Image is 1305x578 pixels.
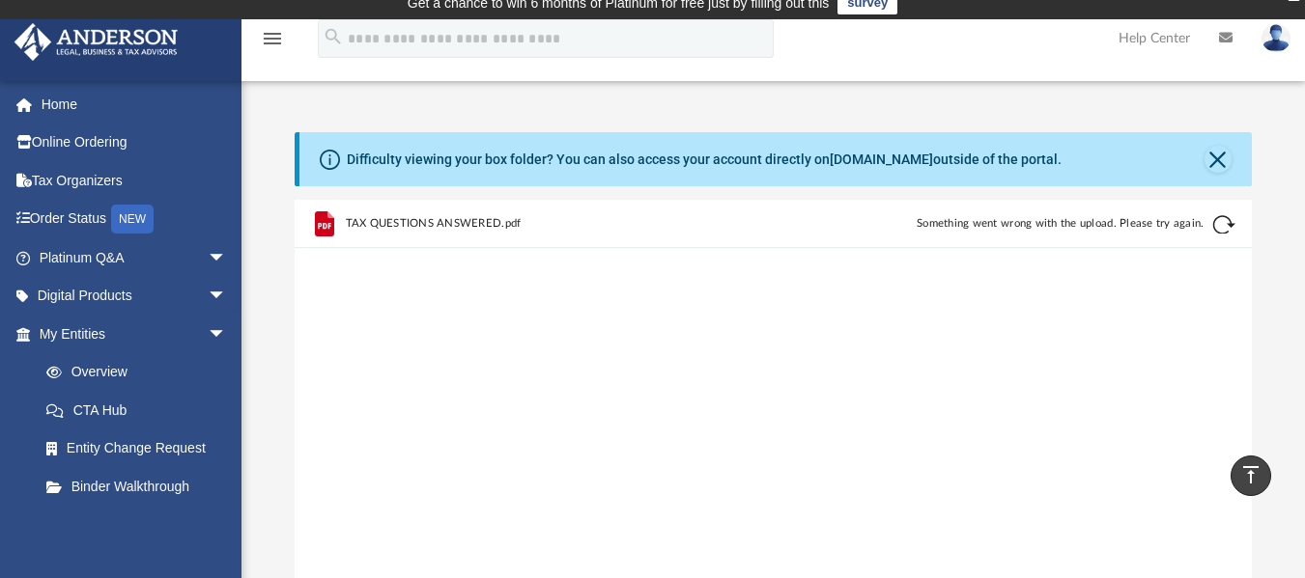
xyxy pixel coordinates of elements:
[27,353,256,392] a: Overview
[14,238,256,277] a: Platinum Q&Aarrow_drop_down
[9,23,184,61] img: Anderson Advisors Platinum Portal
[14,161,256,200] a: Tax Organizers
[14,277,256,316] a: Digital Productsarrow_drop_down
[1262,24,1291,52] img: User Pic
[208,315,246,354] span: arrow_drop_down
[261,37,284,50] a: menu
[758,215,1205,233] div: Something went wrong with the upload. Please try again.
[27,506,246,544] a: My Blueprint
[27,429,256,468] a: Entity Change Request
[208,277,246,317] span: arrow_drop_down
[14,315,256,353] a: My Entitiesarrow_drop_down
[208,238,246,278] span: arrow_drop_down
[1231,455,1271,496] a: vertical_align_top
[14,85,256,124] a: Home
[346,217,522,230] span: TAX QUESTIONS ANSWERED.pdf
[27,467,256,506] a: Binder Walkthrough
[261,27,284,50] i: menu
[323,26,344,47] i: search
[1205,146,1232,173] button: Close
[14,124,256,162] a: Online Ordering
[347,150,1062,170] div: Difficulty viewing your box folder? You can also access your account directly on outside of the p...
[1212,213,1235,236] button: Retry
[14,200,256,239] a: Order StatusNEW
[27,391,256,429] a: CTA Hub
[830,151,933,167] a: [DOMAIN_NAME]
[111,205,154,234] div: NEW
[1239,463,1262,486] i: vertical_align_top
